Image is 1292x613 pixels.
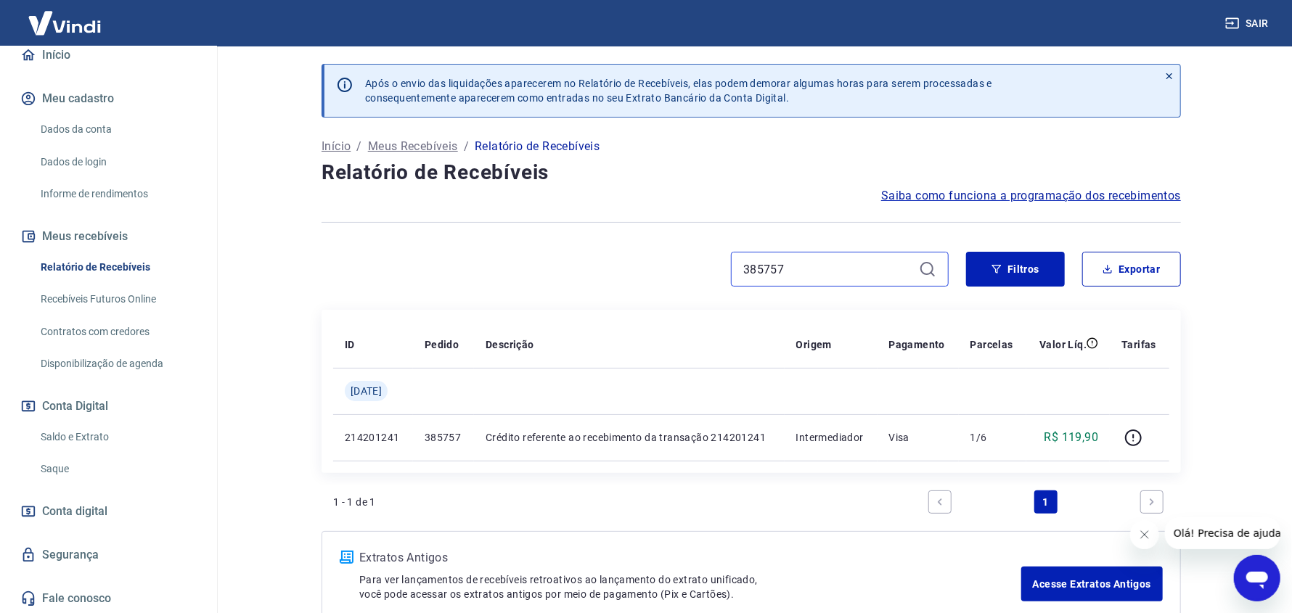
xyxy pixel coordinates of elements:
span: Conta digital [42,501,107,522]
a: Saque [35,454,200,484]
img: Vindi [17,1,112,45]
p: R$ 119,90 [1044,429,1099,446]
p: Descrição [486,337,534,352]
a: Informe de rendimentos [35,179,200,209]
p: Parcelas [970,337,1013,352]
a: Previous page [928,490,952,514]
a: Meus Recebíveis [368,138,458,155]
p: Após o envio das liquidações aparecerem no Relatório de Recebíveis, elas podem demorar algumas ho... [365,76,992,105]
p: Pedido [425,337,459,352]
iframe: Fechar mensagem [1130,520,1159,549]
p: ID [345,337,355,352]
p: Para ver lançamentos de recebíveis retroativos ao lançamento do extrato unificado, você pode aces... [359,572,1021,601]
ul: Pagination [923,485,1169,519]
input: Busque pelo número do pedido [743,258,913,280]
button: Conta Digital [17,390,200,422]
p: Intermediador [796,430,866,445]
button: Filtros [966,252,1065,287]
a: Recebíveis Futuros Online [35,284,200,314]
p: Visa [889,430,947,445]
a: Início [322,138,351,155]
p: Pagamento [889,337,946,352]
p: 385757 [425,430,462,445]
a: Dados da conta [35,115,200,144]
p: Crédito referente ao recebimento da transação 214201241 [486,430,772,445]
p: Relatório de Recebíveis [475,138,600,155]
a: Saldo e Extrato [35,422,200,452]
h4: Relatório de Recebíveis [322,158,1181,187]
iframe: Mensagem da empresa [1165,517,1280,549]
a: Conta digital [17,495,200,527]
span: [DATE] [351,384,382,398]
p: Valor Líq. [1039,337,1087,352]
span: Olá! Precisa de ajuda? [9,10,122,22]
p: 1/6 [970,430,1015,445]
a: Next page [1140,490,1164,514]
a: Acesse Extratos Antigos [1021,567,1163,601]
a: Relatório de Recebíveis [35,252,200,282]
button: Meus recebíveis [17,221,200,252]
p: Tarifas [1121,337,1156,352]
a: Início [17,39,200,71]
img: ícone [340,551,353,564]
p: 214201241 [345,430,401,445]
button: Exportar [1082,252,1181,287]
p: 1 - 1 de 1 [333,495,376,509]
p: Extratos Antigos [359,549,1021,567]
button: Meu cadastro [17,83,200,115]
a: Disponibilização de agenda [35,349,200,379]
p: Origem [796,337,832,352]
p: / [464,138,469,155]
a: Segurança [17,539,200,571]
a: Contratos com credores [35,317,200,347]
button: Sair [1222,10,1275,37]
iframe: Botão para abrir a janela de mensagens [1234,555,1280,601]
a: Dados de login [35,147,200,177]
a: Saiba como funciona a programação dos recebimentos [881,187,1181,205]
a: Page 1 is your current page [1034,490,1058,514]
p: / [356,138,361,155]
